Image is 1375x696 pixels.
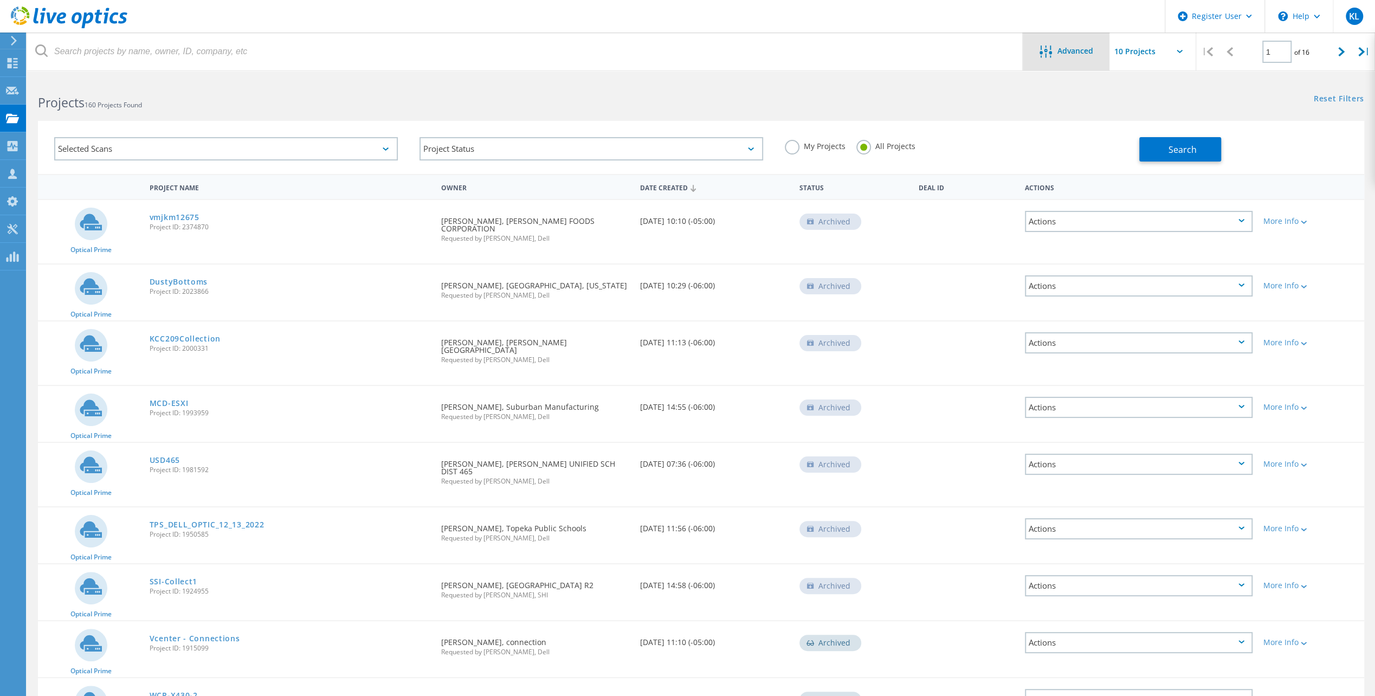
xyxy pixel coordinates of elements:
[70,489,112,496] span: Optical Prime
[70,668,112,674] span: Optical Prime
[441,357,629,363] span: Requested by [PERSON_NAME], Dell
[635,177,794,197] div: Date Created
[1196,33,1218,71] div: |
[1263,217,1359,225] div: More Info
[436,200,635,253] div: [PERSON_NAME], [PERSON_NAME] FOODS CORPORATION
[150,214,199,221] a: vmjkm12675
[436,321,635,374] div: [PERSON_NAME], [PERSON_NAME][GEOGRAPHIC_DATA]
[436,177,635,197] div: Owner
[1263,282,1359,289] div: More Info
[635,443,794,479] div: [DATE] 07:36 (-06:00)
[144,177,436,197] div: Project Name
[1263,525,1359,532] div: More Info
[150,645,430,652] span: Project ID: 1915099
[150,521,264,529] a: TPS_DELL_OPTIC_12_13_2022
[1169,144,1197,156] span: Search
[799,335,861,351] div: Archived
[436,265,635,310] div: [PERSON_NAME], [GEOGRAPHIC_DATA], [US_STATE]
[913,177,1019,197] div: Deal Id
[1057,47,1093,55] span: Advanced
[150,456,180,464] a: USD465
[1349,12,1359,21] span: KL
[799,635,861,651] div: Archived
[70,311,112,318] span: Optical Prime
[150,399,189,407] a: MCD-ESXI
[436,507,635,552] div: [PERSON_NAME], Topeka Public Schools
[150,410,430,416] span: Project ID: 1993959
[1263,639,1359,646] div: More Info
[441,535,629,542] span: Requested by [PERSON_NAME], Dell
[150,345,430,352] span: Project ID: 2000331
[785,140,845,150] label: My Projects
[1278,11,1288,21] svg: \n
[1263,403,1359,411] div: More Info
[11,23,127,30] a: Live Optics Dashboard
[150,531,430,538] span: Project ID: 1950585
[1263,460,1359,468] div: More Info
[441,592,629,598] span: Requested by [PERSON_NAME], SHI
[1025,454,1253,475] div: Actions
[27,33,1023,70] input: Search projects by name, owner, ID, company, etc
[441,478,629,485] span: Requested by [PERSON_NAME], Dell
[1025,575,1253,596] div: Actions
[441,235,629,242] span: Requested by [PERSON_NAME], Dell
[150,288,430,295] span: Project ID: 2023866
[794,177,913,197] div: Status
[799,399,861,416] div: Archived
[1314,95,1364,104] a: Reset Filters
[635,564,794,600] div: [DATE] 14:58 (-06:00)
[436,564,635,609] div: [PERSON_NAME], [GEOGRAPHIC_DATA] R2
[1294,48,1309,57] span: of 16
[70,247,112,253] span: Optical Prime
[1353,33,1375,71] div: |
[856,140,915,150] label: All Projects
[1263,582,1359,589] div: More Info
[1019,177,1258,197] div: Actions
[799,456,861,473] div: Archived
[436,621,635,666] div: [PERSON_NAME], connection
[799,521,861,537] div: Archived
[441,649,629,655] span: Requested by [PERSON_NAME], Dell
[1025,397,1253,418] div: Actions
[85,100,142,109] span: 160 Projects Found
[54,137,398,160] div: Selected Scans
[1025,275,1253,297] div: Actions
[1025,632,1253,653] div: Actions
[150,578,197,585] a: SSI-Collect1
[441,414,629,420] span: Requested by [PERSON_NAME], Dell
[635,265,794,300] div: [DATE] 10:29 (-06:00)
[70,554,112,560] span: Optical Prime
[150,278,208,286] a: DustyBottoms
[1025,518,1253,539] div: Actions
[635,200,794,236] div: [DATE] 10:10 (-05:00)
[70,433,112,439] span: Optical Prime
[70,611,112,617] span: Optical Prime
[635,386,794,422] div: [DATE] 14:55 (-06:00)
[635,321,794,357] div: [DATE] 11:13 (-06:00)
[1025,211,1253,232] div: Actions
[150,335,221,343] a: KCC209Collection
[1263,339,1359,346] div: More Info
[150,467,430,473] span: Project ID: 1981592
[150,224,430,230] span: Project ID: 2374870
[150,588,430,595] span: Project ID: 1924955
[635,621,794,657] div: [DATE] 11:10 (-05:00)
[150,635,240,642] a: Vcenter - Connections
[799,278,861,294] div: Archived
[635,507,794,543] div: [DATE] 11:56 (-06:00)
[436,443,635,495] div: [PERSON_NAME], [PERSON_NAME] UNIFIED SCH DIST 465
[436,386,635,431] div: [PERSON_NAME], Suburban Manufacturing
[1025,332,1253,353] div: Actions
[799,578,861,594] div: Archived
[799,214,861,230] div: Archived
[38,94,85,111] b: Projects
[441,292,629,299] span: Requested by [PERSON_NAME], Dell
[1139,137,1221,162] button: Search
[419,137,763,160] div: Project Status
[70,368,112,375] span: Optical Prime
